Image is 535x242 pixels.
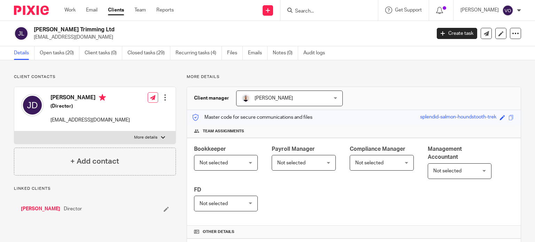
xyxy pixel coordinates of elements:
[437,28,477,39] a: Create task
[200,161,228,165] span: Not selected
[51,94,130,103] h4: [PERSON_NAME]
[272,146,315,152] span: Payroll Manager
[127,46,170,60] a: Closed tasks (29)
[192,114,312,121] p: Master code for secure communications and files
[273,46,298,60] a: Notes (0)
[134,7,146,14] a: Team
[21,94,44,116] img: svg%3E
[277,161,305,165] span: Not selected
[34,26,348,33] h2: [PERSON_NAME] Trimming Ltd
[194,95,229,102] h3: Client manager
[108,7,124,14] a: Clients
[51,117,130,124] p: [EMAIL_ADDRESS][DOMAIN_NAME]
[395,8,422,13] span: Get Support
[86,7,98,14] a: Email
[242,94,250,102] img: Andy2022.png
[156,7,174,14] a: Reports
[14,46,34,60] a: Details
[194,146,226,152] span: Bookkeeper
[14,26,29,41] img: svg%3E
[194,187,201,193] span: FD
[64,205,82,212] span: Director
[51,103,130,110] h5: (Director)
[303,46,330,60] a: Audit logs
[70,156,119,167] h4: + Add contact
[460,7,499,14] p: [PERSON_NAME]
[420,114,496,122] div: splendid-salmon-houndstooth-trek
[21,205,60,212] a: [PERSON_NAME]
[428,146,462,160] span: Management Accountant
[200,201,228,206] span: Not selected
[248,46,267,60] a: Emails
[64,7,76,14] a: Work
[227,46,243,60] a: Files
[99,94,106,101] i: Primary
[134,135,157,140] p: More details
[85,46,122,60] a: Client tasks (0)
[34,34,426,41] p: [EMAIL_ADDRESS][DOMAIN_NAME]
[14,74,176,80] p: Client contacts
[203,128,244,134] span: Team assignments
[176,46,222,60] a: Recurring tasks (4)
[294,8,357,15] input: Search
[40,46,79,60] a: Open tasks (20)
[14,6,49,15] img: Pixie
[255,96,293,101] span: [PERSON_NAME]
[14,186,176,192] p: Linked clients
[187,74,521,80] p: More details
[350,146,405,152] span: Compliance Manager
[355,161,383,165] span: Not selected
[203,229,234,235] span: Other details
[502,5,513,16] img: svg%3E
[433,169,462,173] span: Not selected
